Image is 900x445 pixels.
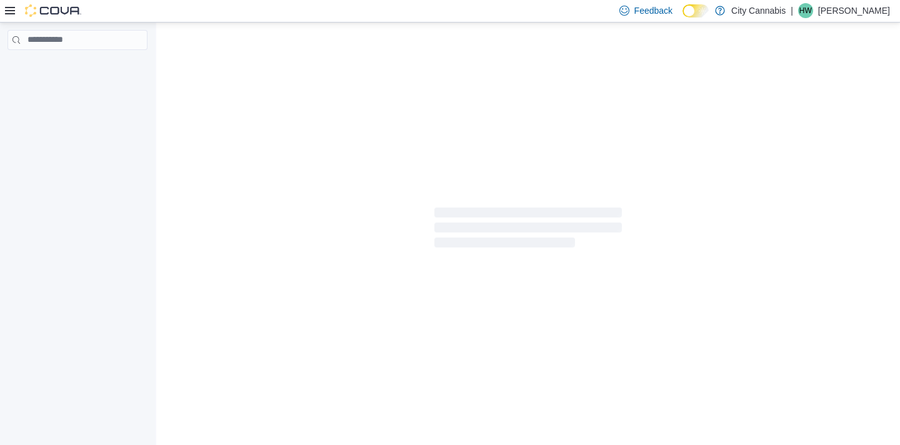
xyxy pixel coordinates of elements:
img: Cova [25,4,81,17]
input: Dark Mode [682,4,709,17]
span: Feedback [634,4,672,17]
span: Loading [434,210,622,250]
p: City Cannabis [731,3,786,18]
p: | [791,3,793,18]
div: Haoyi Wang [798,3,813,18]
span: HW [799,3,812,18]
p: [PERSON_NAME] [818,3,890,18]
nav: Complex example [7,52,147,82]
